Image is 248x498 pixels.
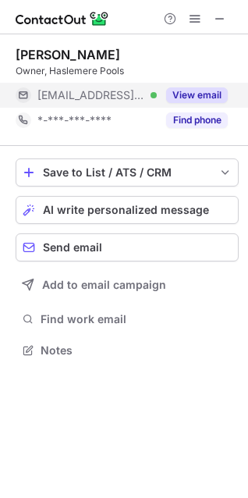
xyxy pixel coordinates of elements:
[16,196,239,224] button: AI write personalized message
[16,9,109,28] img: ContactOut v5.3.10
[16,158,239,187] button: save-profile-one-click
[16,271,239,299] button: Add to email campaign
[16,233,239,261] button: Send email
[16,340,239,361] button: Notes
[41,343,232,357] span: Notes
[166,87,228,103] button: Reveal Button
[16,308,239,330] button: Find work email
[16,64,239,78] div: Owner, Haslemere Pools
[43,166,211,179] div: Save to List / ATS / CRM
[42,279,166,291] span: Add to email campaign
[166,112,228,128] button: Reveal Button
[37,88,145,102] span: [EMAIL_ADDRESS][DOMAIN_NAME]
[43,204,209,216] span: AI write personalized message
[41,312,232,326] span: Find work email
[43,241,102,254] span: Send email
[16,47,120,62] div: [PERSON_NAME]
